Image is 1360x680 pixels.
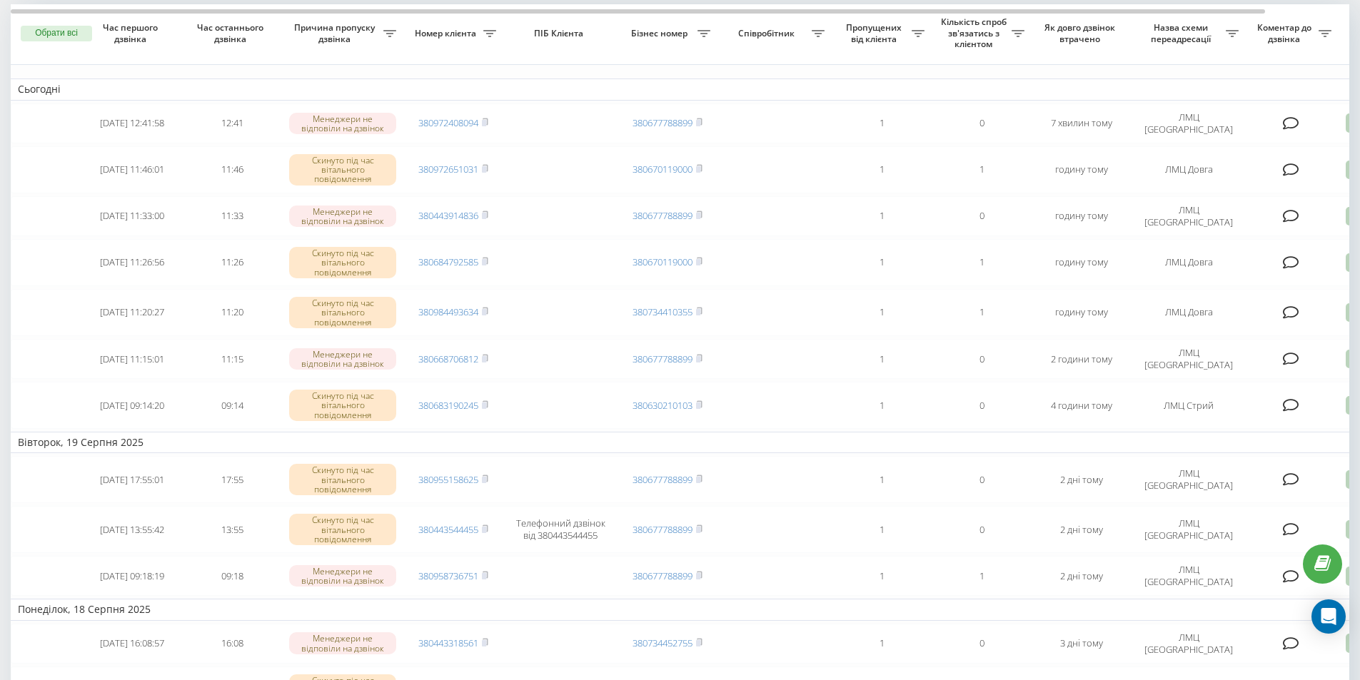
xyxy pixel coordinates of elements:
[418,636,478,649] a: 380443318561
[1032,624,1132,664] td: 3 дні тому
[1032,556,1132,596] td: 2 дні тому
[832,556,932,596] td: 1
[1132,339,1246,379] td: ЛМЦ [GEOGRAPHIC_DATA]
[182,382,282,429] td: 09:14
[832,196,932,236] td: 1
[82,506,182,553] td: [DATE] 13:55:42
[21,26,92,41] button: Обрати всі
[418,523,478,536] a: 380443544455
[633,305,692,318] a: 380734410355
[182,196,282,236] td: 11:33
[82,456,182,503] td: [DATE] 17:55:01
[289,390,396,421] div: Скинуто під час вітального повідомлення
[932,382,1032,429] td: 0
[1132,506,1246,553] td: ЛМЦ [GEOGRAPHIC_DATA]
[939,16,1012,50] span: Кількість спроб зв'язатись з клієнтом
[418,569,478,582] a: 380958736751
[182,146,282,193] td: 11:46
[633,473,692,486] a: 380677788899
[625,28,697,39] span: Бізнес номер
[932,289,1032,336] td: 1
[932,456,1032,503] td: 0
[515,28,605,39] span: ПІБ Клієнта
[289,514,396,545] div: Скинуто під час вітального повідомлення
[832,382,932,429] td: 1
[633,352,692,365] a: 380677788899
[1132,289,1246,336] td: ЛМЦ Довга
[932,146,1032,193] td: 1
[633,209,692,222] a: 380677788899
[1032,456,1132,503] td: 2 дні тому
[1132,382,1246,429] td: ЛМЦ Стрий
[289,113,396,134] div: Менеджери не відповіли на дзвінок
[289,22,383,44] span: Причина пропуску дзвінка
[182,556,282,596] td: 09:18
[1132,196,1246,236] td: ЛМЦ [GEOGRAPHIC_DATA]
[289,565,396,587] div: Менеджери не відповіли на дзвінок
[1132,556,1246,596] td: ЛМЦ [GEOGRAPHIC_DATA]
[1032,339,1132,379] td: 2 години тому
[418,116,478,129] a: 380972408094
[1032,382,1132,429] td: 4 години тому
[832,239,932,286] td: 1
[932,624,1032,664] td: 0
[932,339,1032,379] td: 0
[633,636,692,649] a: 380734452755
[182,103,282,143] td: 12:41
[1132,239,1246,286] td: ЛМЦ Довга
[1253,22,1319,44] span: Коментар до дзвінка
[633,163,692,176] a: 380670119000
[82,624,182,664] td: [DATE] 16:08:57
[832,506,932,553] td: 1
[832,103,932,143] td: 1
[633,116,692,129] a: 380677788899
[182,289,282,336] td: 11:20
[418,305,478,318] a: 380984493634
[832,624,932,664] td: 1
[1132,103,1246,143] td: ЛМЦ [GEOGRAPHIC_DATA]
[633,569,692,582] a: 380677788899
[832,456,932,503] td: 1
[633,255,692,268] a: 380670119000
[410,28,483,39] span: Номер клієнта
[289,348,396,370] div: Менеджери не відповіли на дзвінок
[1032,146,1132,193] td: годину тому
[82,556,182,596] td: [DATE] 09:18:19
[1032,289,1132,336] td: годину тому
[289,464,396,495] div: Скинуто під час вітального повідомлення
[82,239,182,286] td: [DATE] 11:26:56
[1032,196,1132,236] td: годину тому
[289,205,396,227] div: Менеджери не відповіли на дзвінок
[1032,103,1132,143] td: 7 хвилин тому
[832,339,932,379] td: 1
[1043,22,1120,44] span: Як довго дзвінок втрачено
[725,28,812,39] span: Співробітник
[832,146,932,193] td: 1
[633,523,692,536] a: 380677788899
[418,399,478,412] a: 380683190245
[633,399,692,412] a: 380630210103
[503,506,618,553] td: Телефонний дзвінок від 380443544455
[82,103,182,143] td: [DATE] 12:41:58
[932,239,1032,286] td: 1
[1139,22,1226,44] span: Назва схеми переадресації
[182,239,282,286] td: 11:26
[1032,239,1132,286] td: годину тому
[418,255,478,268] a: 380684792585
[82,289,182,336] td: [DATE] 11:20:27
[932,556,1032,596] td: 1
[1311,599,1346,634] div: Open Intercom Messenger
[82,382,182,429] td: [DATE] 09:14:20
[94,22,171,44] span: Час першого дзвінка
[418,163,478,176] a: 380972651031
[182,624,282,664] td: 16:08
[418,209,478,222] a: 380443914836
[193,22,271,44] span: Час останнього дзвінка
[82,196,182,236] td: [DATE] 11:33:00
[289,297,396,328] div: Скинуто під час вітального повідомлення
[418,352,478,365] a: 380668706812
[839,22,912,44] span: Пропущених від клієнта
[1132,146,1246,193] td: ЛМЦ Довга
[82,146,182,193] td: [DATE] 11:46:01
[932,506,1032,553] td: 0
